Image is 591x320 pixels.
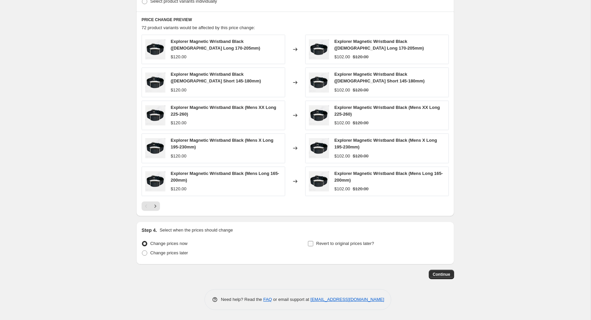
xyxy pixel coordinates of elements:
[145,105,165,125] img: explorer-mens-wristband-black-L-2023_80x.jpg
[335,153,350,159] div: $102.00
[160,227,233,234] p: Select when the prices should change
[335,171,443,183] span: Explorer Magnetic Wristband Black (Mens Long 165-200mm)
[171,39,260,51] span: Explorer Magnetic Wristband Black ([DEMOGRAPHIC_DATA] Long 170-205mm)
[311,297,384,302] a: [EMAIL_ADDRESS][DOMAIN_NAME]
[171,138,274,149] span: Explorer Magnetic Wristband Black (Mens X Long 195-230mm)
[171,87,187,93] div: $120.00
[272,297,311,302] span: or email support at
[145,39,165,59] img: explorer-mens-wristband-black-L-2023_80x.jpg
[145,72,165,92] img: explorer-mens-wristband-black-L-2023_80x.jpg
[309,138,329,158] img: explorer-mens-wristband-black-L-2023_80x.jpg
[353,54,369,60] strike: $120.00
[221,297,264,302] span: Need help? Read the
[150,250,188,255] span: Change prices later
[335,39,424,51] span: Explorer Magnetic Wristband Black ([DEMOGRAPHIC_DATA] Long 170-205mm)
[316,241,374,246] span: Revert to original prices later?
[145,138,165,158] img: explorer-mens-wristband-black-L-2023_80x.jpg
[309,171,329,191] img: explorer-mens-wristband-black-L-2023_80x.jpg
[335,54,350,60] div: $102.00
[353,120,369,126] strike: $120.00
[309,105,329,125] img: explorer-mens-wristband-black-L-2023_80x.jpg
[433,272,450,277] span: Continue
[353,186,369,192] strike: $120.00
[335,72,425,83] span: Explorer Magnetic Wristband Black ([DEMOGRAPHIC_DATA] Short 145-180mm)
[142,17,449,22] h6: PRICE CHANGE PREVIEW
[353,87,369,93] strike: $120.00
[171,153,187,159] div: $120.00
[145,171,165,191] img: explorer-mens-wristband-black-L-2023_80x.jpg
[171,54,187,60] div: $120.00
[335,120,350,126] div: $102.00
[151,201,160,211] button: Next
[171,120,187,126] div: $120.00
[142,201,160,211] nav: Pagination
[335,87,350,93] div: $102.00
[171,105,276,117] span: Explorer Magnetic Wristband Black (Mens XX Long 225-260)
[142,227,157,234] h2: Step 4.
[171,72,261,83] span: Explorer Magnetic Wristband Black ([DEMOGRAPHIC_DATA] Short 145-180mm)
[150,241,188,246] span: Change prices now
[335,105,440,117] span: Explorer Magnetic Wristband Black (Mens XX Long 225-260)
[335,186,350,192] div: $102.00
[429,270,454,279] button: Continue
[353,153,369,159] strike: $120.00
[171,186,187,192] div: $120.00
[309,39,329,59] img: explorer-mens-wristband-black-L-2023_80x.jpg
[171,171,279,183] span: Explorer Magnetic Wristband Black (Mens Long 165-200mm)
[142,25,255,30] span: 72 product variants would be affected by this price change:
[335,138,437,149] span: Explorer Magnetic Wristband Black (Mens X Long 195-230mm)
[264,297,272,302] a: FAQ
[309,72,329,92] img: explorer-mens-wristband-black-L-2023_80x.jpg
